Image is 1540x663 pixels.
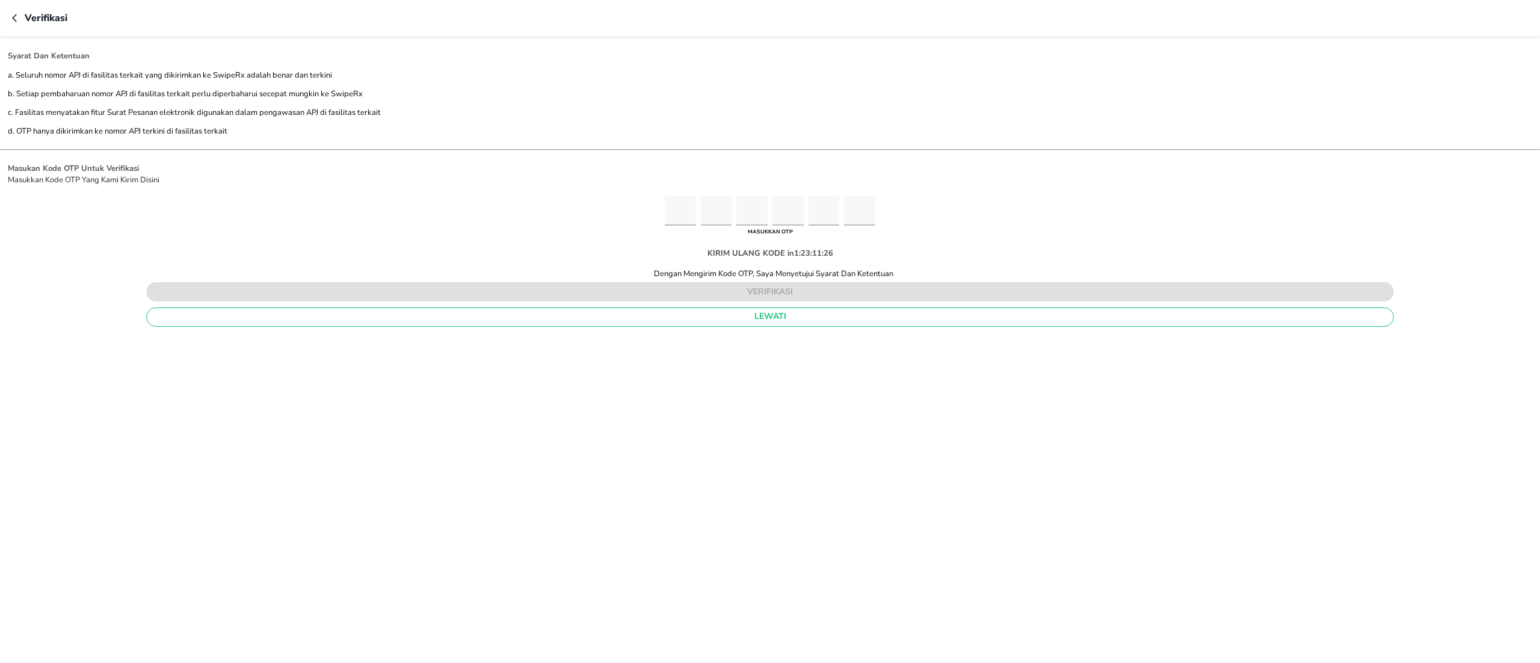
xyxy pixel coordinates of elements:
[156,309,1384,324] span: lewati
[701,196,732,226] input: Please enter OTP character 2
[772,196,804,226] input: Please enter OTP character 4
[647,268,894,279] div: Dengan Mengirim Kode OTP, Saya Menyetujui Syarat Dan Ketentuan
[745,226,796,239] div: MASUKKAN OTP
[665,196,696,226] input: Please enter OTP character 1
[146,307,1394,327] button: lewati
[698,238,843,268] div: KIRIM ULANG KODE in1:23:11:26
[808,196,840,226] input: Please enter OTP character 5
[844,196,875,226] input: Please enter OTP character 6
[25,11,67,25] p: Verifikasi
[736,196,768,226] input: Please enter OTP character 3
